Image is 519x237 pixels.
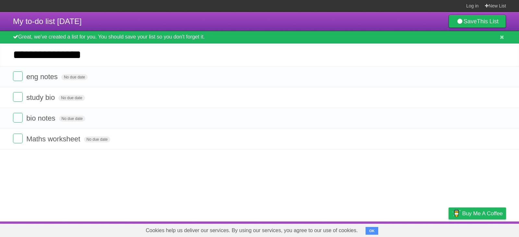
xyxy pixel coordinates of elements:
span: study bio [26,93,56,101]
span: No due date [59,116,85,122]
span: No due date [84,136,110,142]
span: bio notes [26,114,57,122]
span: Buy me a coffee [462,208,503,219]
a: Privacy [440,223,457,235]
a: Suggest a feature [465,223,506,235]
a: About [362,223,376,235]
b: This List [477,18,499,25]
label: Done [13,134,23,143]
img: Buy me a coffee [452,208,461,219]
a: Developers [384,223,410,235]
a: SaveThis List [449,15,506,28]
label: Done [13,92,23,102]
label: Done [13,71,23,81]
span: Maths worksheet [26,135,82,143]
a: Terms [418,223,432,235]
a: Buy me a coffee [449,207,506,219]
span: No due date [61,74,88,80]
span: Cookies help us deliver our services. By using our services, you agree to our use of cookies. [139,224,364,237]
span: No due date [58,95,85,101]
label: Done [13,113,23,123]
span: My to-do list [DATE] [13,17,82,26]
button: OK [366,227,378,235]
span: eng notes [26,73,59,81]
